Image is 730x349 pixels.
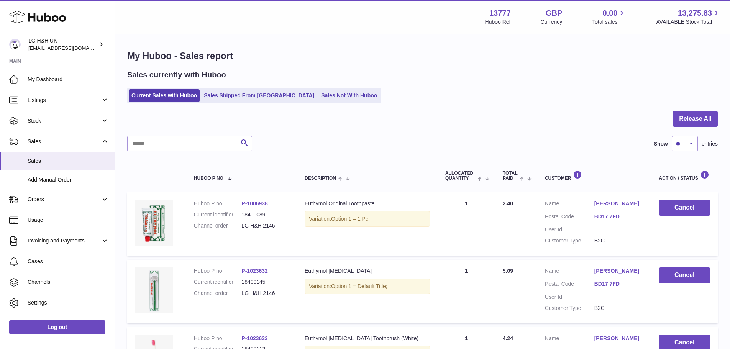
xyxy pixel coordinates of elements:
span: Sales [28,138,101,145]
span: 5.09 [503,268,513,274]
a: P-1023633 [241,335,268,341]
button: Cancel [659,200,710,216]
div: Variation: [305,279,430,294]
h1: My Huboo - Sales report [127,50,718,62]
dt: Current identifier [194,279,242,286]
div: Customer [545,170,644,181]
span: ALLOCATED Quantity [445,171,476,181]
a: Current Sales with Huboo [129,89,200,102]
div: Currency [541,18,563,26]
span: 13,275.83 [678,8,712,18]
a: P-1006938 [241,200,268,206]
a: BD17 7FD [594,213,644,220]
div: Euthymol Original Toothpaste [305,200,430,207]
dt: Postal Code [545,280,594,290]
span: Listings [28,97,101,104]
dt: Name [545,200,594,209]
dd: B2C [594,237,644,244]
span: Option 1 = Default Title; [331,283,387,289]
a: Log out [9,320,105,334]
button: Release All [673,111,718,127]
span: 4.24 [503,335,513,341]
dd: B2C [594,305,644,312]
dd: 18400145 [241,279,289,286]
img: Euthymol_Original_Toothpaste_Image-1.webp [135,200,173,246]
dt: Channel order [194,222,242,229]
dt: Name [545,335,594,344]
a: 13,275.83 AVAILABLE Stock Total [656,8,721,26]
dt: Name [545,267,594,277]
span: Settings [28,299,109,306]
span: Invoicing and Payments [28,237,101,244]
span: [EMAIL_ADDRESS][DOMAIN_NAME] [28,45,113,51]
div: Action / Status [659,170,710,181]
span: 3.40 [503,200,513,206]
td: 1 [438,192,495,256]
dt: Current identifier [194,211,242,218]
div: Euthymol [MEDICAL_DATA] [305,267,430,275]
span: Option 1 = 1 Pc; [331,216,370,222]
img: veechen@lghnh.co.uk [9,39,21,50]
strong: 13777 [489,8,511,18]
button: Cancel [659,267,710,283]
a: Sales Shipped From [GEOGRAPHIC_DATA] [201,89,317,102]
div: Euthymol [MEDICAL_DATA] Toothbrush (White) [305,335,430,342]
dt: Customer Type [545,305,594,312]
dd: LG H&H 2146 [241,290,289,297]
img: Euthymol_Tongue_Cleaner-Image-4.webp [135,267,173,313]
span: Stock [28,117,101,125]
span: Add Manual Order [28,176,109,184]
a: BD17 7FD [594,280,644,288]
span: Total sales [592,18,626,26]
span: 0.00 [603,8,618,18]
span: AVAILABLE Stock Total [656,18,721,26]
span: Total paid [503,171,518,181]
span: entries [702,140,718,147]
a: [PERSON_NAME] [594,267,644,275]
dt: Customer Type [545,237,594,244]
label: Show [654,140,668,147]
a: [PERSON_NAME] [594,200,644,207]
span: Sales [28,157,109,165]
a: 0.00 Total sales [592,8,626,26]
dt: Postal Code [545,213,594,222]
span: Description [305,176,336,181]
dd: LG H&H 2146 [241,222,289,229]
span: My Dashboard [28,76,109,83]
strong: GBP [546,8,562,18]
a: P-1023632 [241,268,268,274]
dt: User Id [545,226,594,233]
dt: Huboo P no [194,267,242,275]
span: Huboo P no [194,176,223,181]
h2: Sales currently with Huboo [127,70,226,80]
div: Variation: [305,211,430,227]
span: Orders [28,196,101,203]
td: 1 [438,260,495,323]
span: Channels [28,279,109,286]
a: Sales Not With Huboo [318,89,380,102]
dt: Huboo P no [194,200,242,207]
dd: 18400089 [241,211,289,218]
div: Huboo Ref [485,18,511,26]
span: Usage [28,216,109,224]
dt: Huboo P no [194,335,242,342]
dt: Channel order [194,290,242,297]
span: Cases [28,258,109,265]
div: LG H&H UK [28,37,97,52]
dt: User Id [545,293,594,301]
a: [PERSON_NAME] [594,335,644,342]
